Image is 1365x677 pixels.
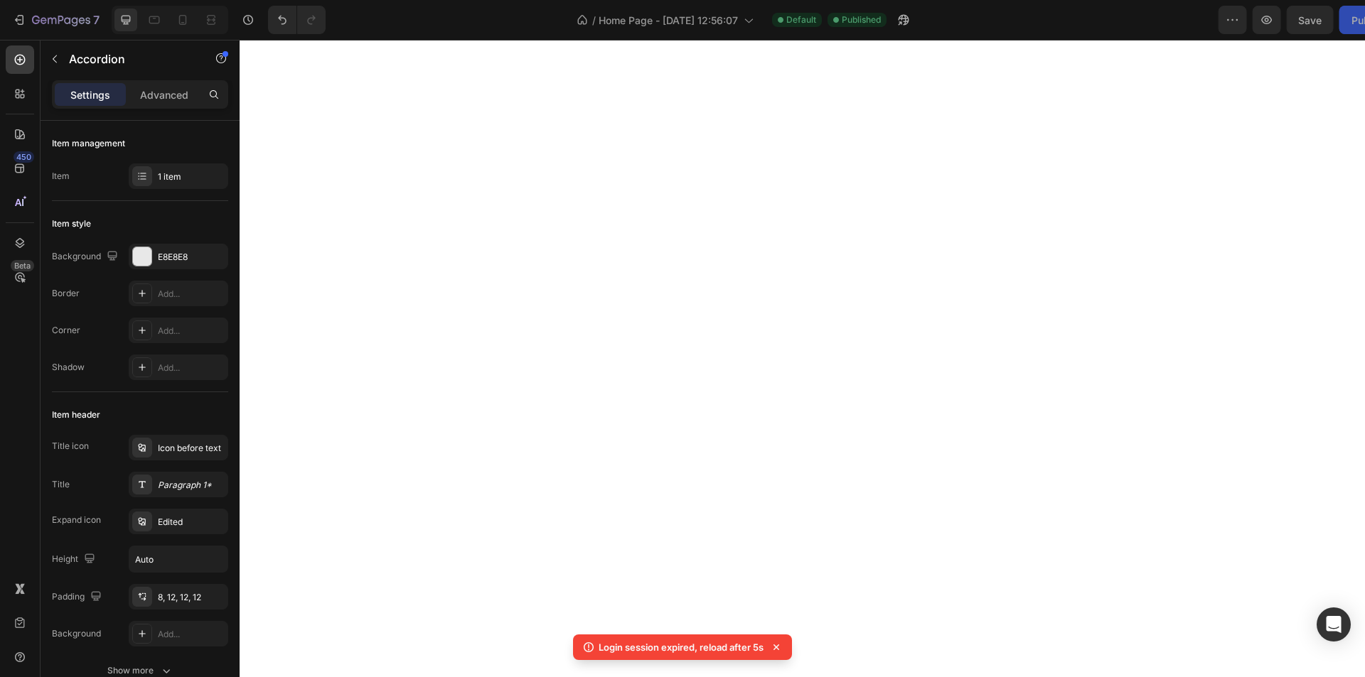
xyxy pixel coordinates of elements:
div: Item header [52,408,100,421]
div: 1 item [158,170,225,183]
span: Default [786,13,816,26]
div: Title icon [52,440,89,453]
button: Publish [1270,6,1330,34]
div: Padding [52,587,105,607]
div: Beta [11,260,34,271]
div: Edited [158,516,225,529]
div: Shadow [52,361,85,374]
div: Undo/Redo [268,6,326,34]
div: 450 [14,151,34,163]
span: / [592,13,596,28]
div: Background [52,247,121,266]
div: E8E8E8 [158,251,225,264]
div: Add... [158,325,225,337]
div: Title [52,478,70,491]
div: Icon before text [158,442,225,455]
button: 7 [6,6,106,34]
p: Advanced [140,87,188,102]
iframe: Design area [240,40,1365,677]
div: Item style [52,217,91,230]
div: Add... [158,628,225,641]
span: Published [842,13,881,26]
p: Login session expired, reload after 5s [599,640,764,654]
div: Publish [1283,13,1318,28]
input: Auto [129,546,227,572]
span: Save [1230,14,1253,26]
p: Accordion [69,50,190,67]
div: Background [52,627,101,640]
div: Corner [52,324,80,337]
div: Add... [158,362,225,374]
div: Add... [158,288,225,300]
div: Expand icon [52,514,101,526]
div: Item management [52,137,125,150]
div: Item [52,170,70,183]
p: 7 [93,11,100,28]
span: Home Page - [DATE] 12:56:07 [599,13,738,28]
div: Border [52,287,80,300]
button: Save [1218,6,1265,34]
div: Open Intercom Messenger [1317,607,1351,641]
div: Height [52,550,98,569]
div: 8, 12, 12, 12 [158,591,225,604]
div: Paragraph 1* [158,479,225,492]
p: Settings [70,87,110,102]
